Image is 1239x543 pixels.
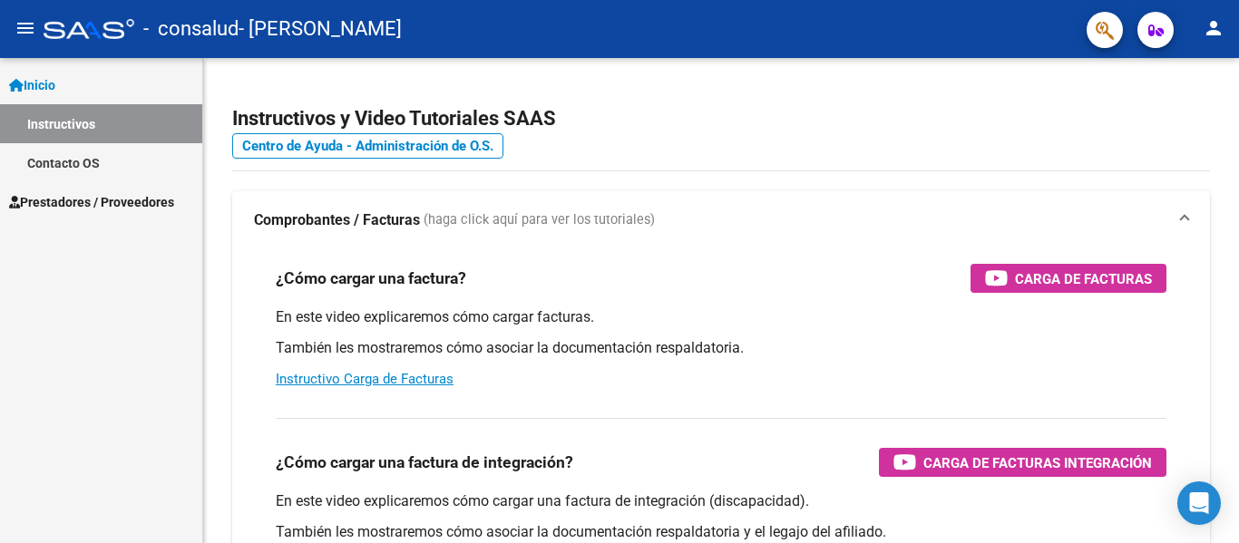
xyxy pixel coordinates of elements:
[276,266,466,291] h3: ¿Cómo cargar una factura?
[923,451,1152,474] span: Carga de Facturas Integración
[232,102,1210,136] h2: Instructivos y Video Tutoriales SAAS
[276,450,573,475] h3: ¿Cómo cargar una factura de integración?
[232,133,503,159] a: Centro de Ayuda - Administración de O.S.
[239,9,402,49] span: - [PERSON_NAME]
[276,307,1166,327] p: En este video explicaremos cómo cargar facturas.
[1177,481,1221,525] div: Open Intercom Messenger
[9,75,55,95] span: Inicio
[1015,267,1152,290] span: Carga de Facturas
[232,191,1210,249] mat-expansion-panel-header: Comprobantes / Facturas (haga click aquí para ver los tutoriales)
[1203,17,1224,39] mat-icon: person
[9,192,174,212] span: Prestadores / Proveedores
[424,210,655,230] span: (haga click aquí para ver los tutoriales)
[254,210,420,230] strong: Comprobantes / Facturas
[276,338,1166,358] p: También les mostraremos cómo asociar la documentación respaldatoria.
[971,264,1166,293] button: Carga de Facturas
[276,371,454,387] a: Instructivo Carga de Facturas
[15,17,36,39] mat-icon: menu
[276,491,1166,511] p: En este video explicaremos cómo cargar una factura de integración (discapacidad).
[879,448,1166,477] button: Carga de Facturas Integración
[276,522,1166,542] p: También les mostraremos cómo asociar la documentación respaldatoria y el legajo del afiliado.
[143,9,239,49] span: - consalud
